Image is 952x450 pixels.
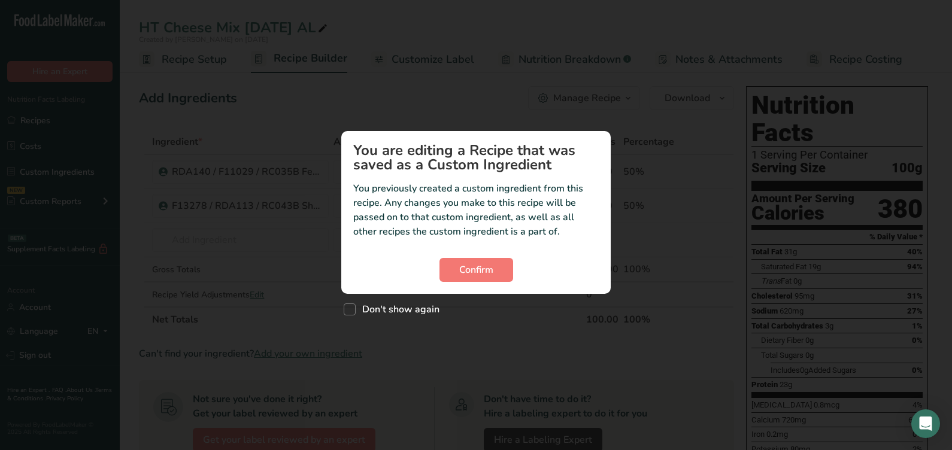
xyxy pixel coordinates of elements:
[353,143,599,172] h1: You are editing a Recipe that was saved as a Custom Ingredient
[911,409,940,438] div: Open Intercom Messenger
[459,263,493,277] span: Confirm
[353,181,599,239] p: You previously created a custom ingredient from this recipe. Any changes you make to this recipe ...
[356,303,439,315] span: Don't show again
[439,258,513,282] button: Confirm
